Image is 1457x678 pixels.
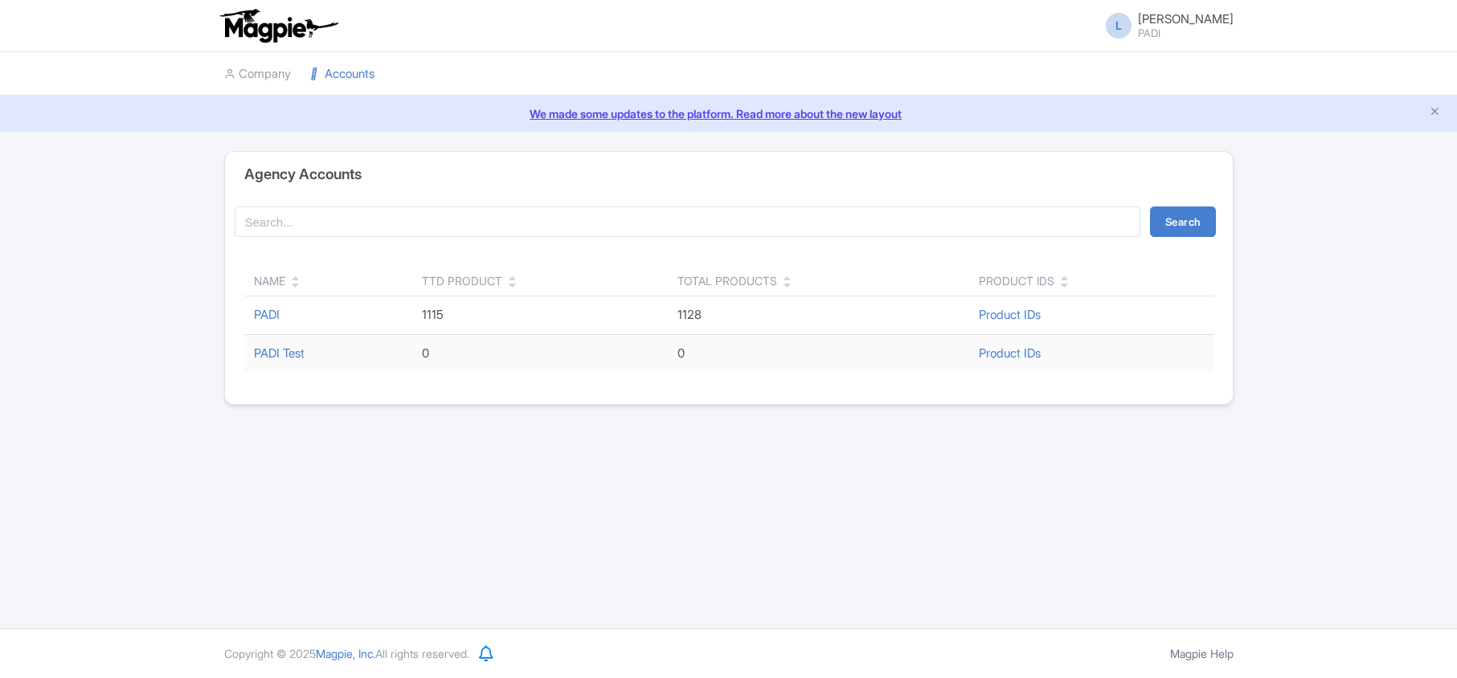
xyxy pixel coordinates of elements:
[422,272,502,289] div: TTD Product
[1138,11,1234,27] span: [PERSON_NAME]
[224,52,291,96] a: Company
[254,272,285,289] div: Name
[1106,13,1132,39] span: L
[1429,104,1441,122] button: Close announcement
[668,296,970,335] td: 1128
[1138,28,1234,39] small: PADI
[216,8,341,43] img: logo-ab69f6fb50320c5b225c76a69d11143b.png
[316,647,375,660] span: Magpie, Inc.
[979,307,1041,322] a: Product IDs
[1096,13,1234,39] a: L [PERSON_NAME] PADI
[235,206,1141,237] input: Search...
[979,345,1041,361] a: Product IDs
[215,645,479,662] div: Copyright © 2025 All rights reserved.
[677,272,777,289] div: Total Products
[244,166,362,182] h4: Agency Accounts
[310,52,374,96] a: Accounts
[979,272,1054,289] div: Product IDs
[668,334,970,372] td: 0
[1170,647,1234,660] a: Magpie Help
[254,345,305,361] a: PADI Test
[10,105,1447,122] a: We made some updates to the platform. Read more about the new layout
[254,307,280,322] a: PADI
[412,296,668,335] td: 1115
[1150,206,1216,237] button: Search
[412,334,668,372] td: 0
